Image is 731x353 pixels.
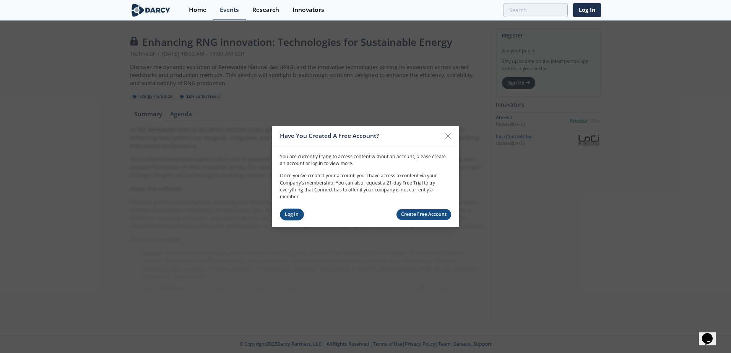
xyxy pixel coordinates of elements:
[280,209,304,220] a: Log In
[396,209,452,220] a: Create Free Account
[189,7,206,13] div: Home
[699,322,723,345] iframe: chat widget
[504,3,568,17] input: Advanced Search
[280,129,441,143] div: Have You Created A Free Account?
[130,3,172,17] img: logo-wide.svg
[280,172,451,201] p: Once you’ve created your account, you’ll have access to content via your Company’s membership. Yo...
[252,7,279,13] div: Research
[220,7,239,13] div: Events
[280,153,451,167] p: You are currently trying to access content without an account, please create an account or log in...
[573,3,601,17] a: Log In
[292,7,324,13] div: Innovators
